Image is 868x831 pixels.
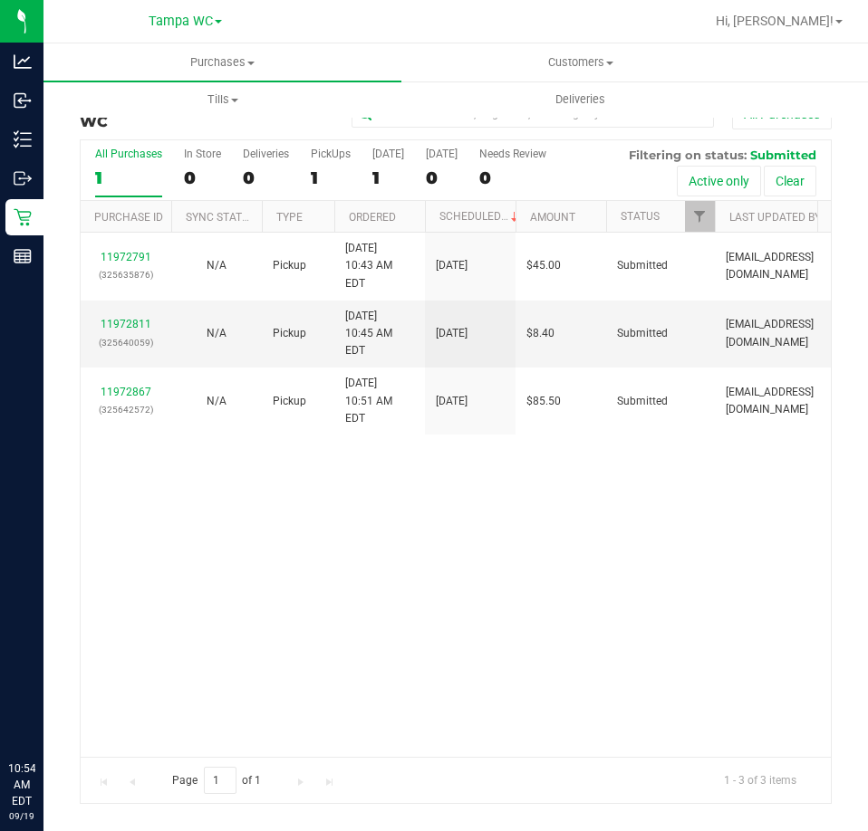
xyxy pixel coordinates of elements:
[207,325,227,342] button: N/A
[273,257,306,274] span: Pickup
[92,401,160,418] p: (325642572)
[709,767,811,794] span: 1 - 3 of 3 items
[531,91,630,108] span: Deliveries
[207,327,227,339] span: Not Applicable
[311,148,351,160] div: PickUps
[372,148,404,160] div: [DATE]
[243,148,289,160] div: Deliveries
[43,43,401,81] a: Purchases
[18,686,72,740] iframe: Resource center
[44,91,400,108] span: Tills
[95,148,162,160] div: All Purchases
[207,395,227,407] span: Not Applicable
[92,334,160,351] p: (325640059)
[345,240,414,292] span: [DATE] 10:43 AM EDT
[243,167,289,188] div: 0
[426,167,458,188] div: 0
[14,53,32,71] inline-svg: Analytics
[436,257,468,274] span: [DATE]
[43,81,401,119] a: Tills
[764,166,816,196] button: Clear
[426,148,458,160] div: [DATE]
[207,257,227,274] button: N/A
[14,208,32,226] inline-svg: Retail
[526,325,555,342] span: $8.40
[95,167,162,188] div: 1
[401,81,759,119] a: Deliveries
[479,167,546,188] div: 0
[101,318,151,330] a: 11972811
[750,148,816,162] span: Submitted
[716,14,834,28] span: Hi, [PERSON_NAME]!
[439,210,522,223] a: Scheduled
[43,54,401,71] span: Purchases
[149,14,213,29] span: Tampa WC
[685,201,715,232] a: Filter
[207,259,227,272] span: Not Applicable
[436,325,468,342] span: [DATE]
[94,211,163,224] a: Purchase ID
[345,308,414,360] span: [DATE] 10:45 AM EDT
[186,211,256,224] a: Sync Status
[479,148,546,160] div: Needs Review
[401,43,759,81] a: Customers
[101,386,151,398] a: 11972867
[677,166,761,196] button: Active only
[311,167,351,188] div: 1
[8,809,35,823] p: 09/19
[157,767,276,795] span: Page of 1
[80,98,331,129] h3: Purchase Fulfillment:
[530,211,575,224] a: Amount
[14,169,32,187] inline-svg: Outbound
[402,54,758,71] span: Customers
[526,257,561,274] span: $45.00
[617,393,668,410] span: Submitted
[184,167,221,188] div: 0
[372,167,404,188] div: 1
[345,375,414,427] span: [DATE] 10:51 AM EDT
[14,247,32,265] inline-svg: Reports
[207,393,227,410] button: N/A
[617,325,668,342] span: Submitted
[14,130,32,148] inline-svg: Inventory
[276,211,303,224] a: Type
[273,393,306,410] span: Pickup
[273,325,306,342] span: Pickup
[629,148,747,162] span: Filtering on status:
[8,760,35,809] p: 10:54 AM EDT
[436,393,468,410] span: [DATE]
[184,148,221,160] div: In Store
[729,211,821,224] a: Last Updated By
[617,257,668,274] span: Submitted
[349,211,396,224] a: Ordered
[204,767,236,795] input: 1
[14,91,32,110] inline-svg: Inbound
[621,210,660,223] a: Status
[101,251,151,263] a: 11972791
[92,266,160,283] p: (325635876)
[526,393,561,410] span: $85.50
